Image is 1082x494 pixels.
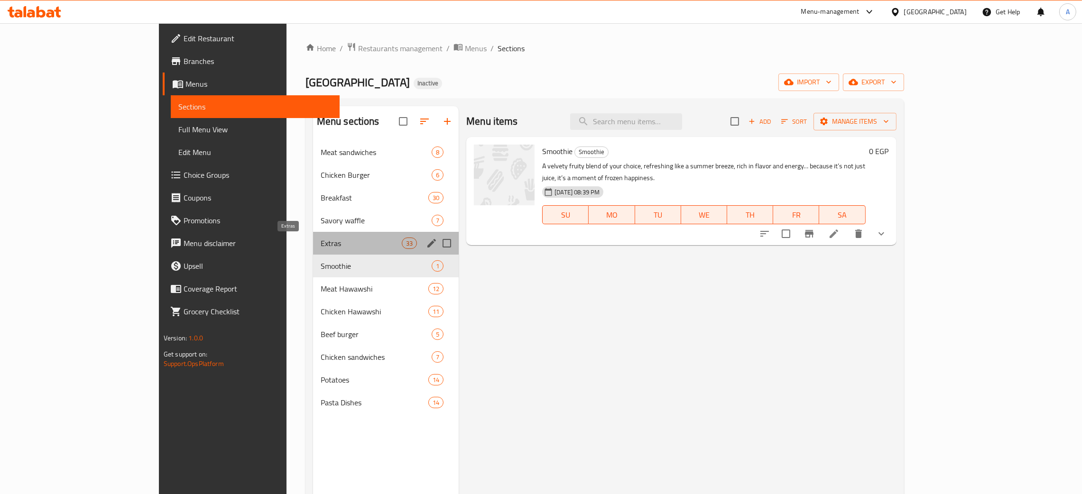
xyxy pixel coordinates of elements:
[904,7,967,17] div: [GEOGRAPHIC_DATA]
[869,145,889,158] h6: 0 EGP
[178,101,332,112] span: Sections
[163,50,340,73] a: Branches
[313,209,459,232] div: Savory waffle7
[542,160,865,184] p: A velvety fruity blend of your choice, refreshing like a summer breeze, rich in flavor and energy...
[321,169,432,181] span: Chicken Burger
[773,205,819,224] button: FR
[321,215,432,226] div: Savory waffle
[171,118,340,141] a: Full Menu View
[189,332,203,344] span: 1.0.0
[779,114,810,129] button: Sort
[685,208,723,222] span: WE
[466,114,518,128] h2: Menu items
[313,137,459,418] nav: Menu sections
[321,283,428,294] div: Meat Hawawshi
[305,72,410,93] span: [GEOGRAPHIC_DATA]
[393,111,413,131] span: Select all sections
[428,192,444,203] div: items
[413,110,436,133] span: Sort sections
[828,228,840,239] a: Edit menu item
[321,238,402,249] span: Extras
[575,146,608,157] span: Smoothie
[876,228,887,239] svg: Show Choices
[1066,7,1070,17] span: A
[432,215,444,226] div: items
[801,6,860,18] div: Menu-management
[358,43,443,54] span: Restaurants management
[753,222,776,245] button: sort-choices
[313,164,459,186] div: Chicken Burger6
[776,224,796,244] span: Select to update
[745,114,775,129] button: Add
[163,27,340,50] a: Edit Restaurant
[313,391,459,414] div: Pasta Dishes14
[819,205,865,224] button: SA
[778,73,839,91] button: import
[429,398,443,407] span: 14
[171,95,340,118] a: Sections
[184,33,332,44] span: Edit Restaurant
[432,260,444,272] div: items
[432,351,444,363] div: items
[178,124,332,135] span: Full Menu View
[163,277,340,300] a: Coverage Report
[781,116,807,127] span: Sort
[321,329,432,340] span: Beef burger
[428,306,444,317] div: items
[843,73,904,91] button: export
[432,148,443,157] span: 8
[178,146,332,158] span: Edit Menu
[425,236,439,250] button: edit
[414,78,442,89] div: Inactive
[432,329,444,340] div: items
[551,188,603,197] span: [DATE] 08:39 PM
[321,351,432,363] div: Chicken sandwiches
[429,284,443,293] span: 12
[747,116,773,127] span: Add
[163,209,340,232] a: Promotions
[164,357,224,370] a: Support.OpsPlatform
[347,42,443,55] a: Restaurants management
[870,222,893,245] button: show more
[428,397,444,408] div: items
[725,111,745,131] span: Select section
[317,114,379,128] h2: Menu sections
[570,113,682,130] input: search
[313,323,459,346] div: Beef burger5
[428,374,444,385] div: items
[814,113,897,130] button: Manage items
[474,145,535,205] img: Smoothie
[851,76,897,88] span: export
[681,205,727,224] button: WE
[184,55,332,67] span: Branches
[432,353,443,362] span: 7
[321,306,428,317] span: Chicken Hawawshi
[185,78,332,90] span: Menus
[313,232,459,255] div: Extras33edit
[184,215,332,226] span: Promotions
[305,42,904,55] nav: breadcrumb
[414,79,442,87] span: Inactive
[574,146,609,158] div: Smoothie
[745,114,775,129] span: Add item
[184,260,332,272] span: Upsell
[321,260,432,272] span: Smoothie
[639,208,677,222] span: TU
[589,205,635,224] button: MO
[313,368,459,391] div: Potatoes14
[731,208,769,222] span: TH
[321,397,428,408] span: Pasta Dishes
[465,43,487,54] span: Menus
[321,192,428,203] div: Breakfast
[446,43,450,54] li: /
[321,374,428,385] span: Potatoes
[432,262,443,271] span: 1
[490,43,494,54] li: /
[313,300,459,323] div: Chicken Hawawshi11
[429,307,443,316] span: 11
[429,375,443,384] span: 14
[777,208,815,222] span: FR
